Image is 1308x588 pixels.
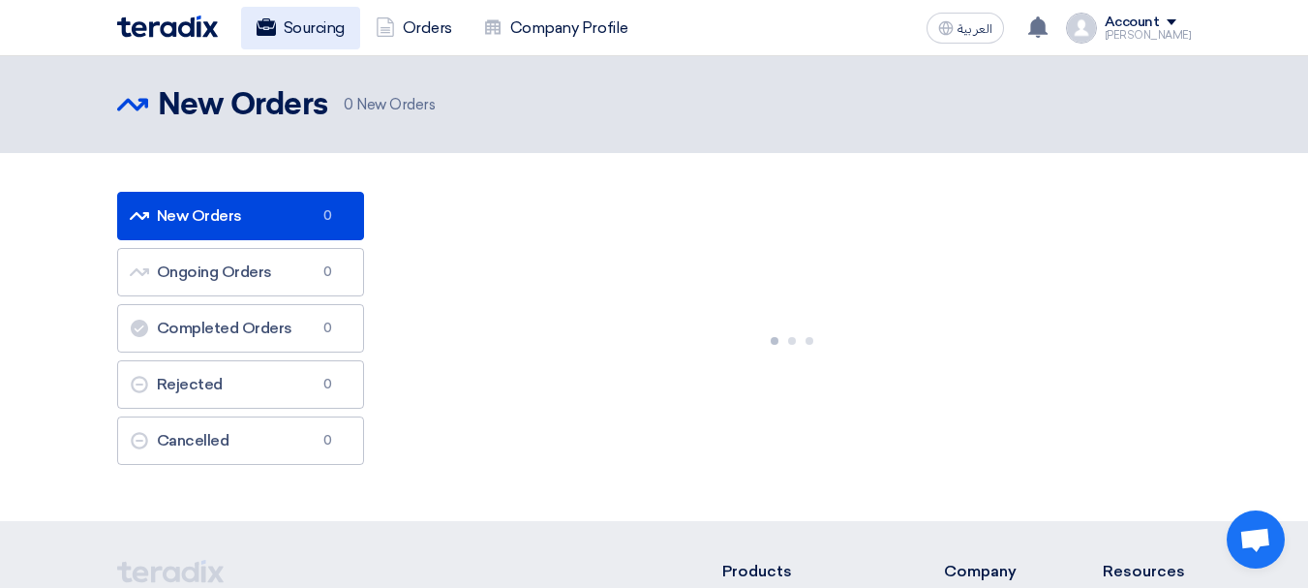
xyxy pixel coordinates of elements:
[722,560,886,583] li: Products
[360,7,468,49] a: Orders
[1103,560,1192,583] li: Resources
[117,304,364,353] a: Completed Orders0
[1066,13,1097,44] img: profile_test.png
[117,192,364,240] a: New Orders0
[1227,511,1285,569] div: Open chat
[317,206,340,226] span: 0
[317,319,340,338] span: 0
[344,96,353,113] span: 0
[1105,15,1160,31] div: Account
[944,560,1045,583] li: Company
[117,248,364,296] a: Ongoing Orders0
[241,7,360,49] a: Sourcing
[117,360,364,409] a: Rejected0
[317,431,340,450] span: 0
[958,22,992,36] span: العربية
[927,13,1004,44] button: العربية
[117,15,218,38] img: Teradix logo
[117,417,364,465] a: Cancelled0
[344,94,436,116] span: New Orders
[1105,30,1192,41] div: [PERSON_NAME]
[468,7,644,49] a: Company Profile
[158,86,328,125] h2: New Orders
[317,375,340,394] span: 0
[317,263,340,282] span: 0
